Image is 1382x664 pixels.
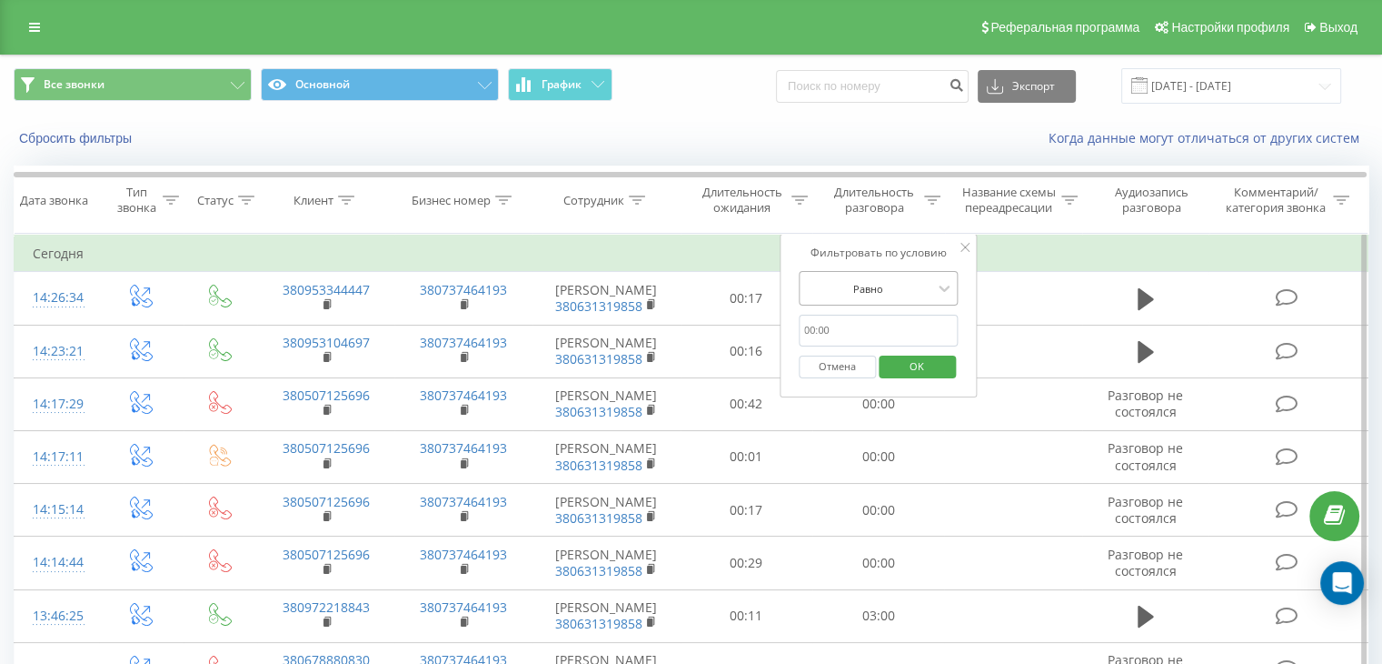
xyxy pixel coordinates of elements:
td: 00:17 [681,484,812,537]
span: Разговор не состоялся [1108,493,1183,527]
td: [PERSON_NAME] [532,272,681,325]
a: 380631319858 [555,350,642,367]
a: 380972218843 [283,599,370,616]
a: 380631319858 [555,297,642,315]
a: 380507125696 [283,493,370,510]
a: 380631319858 [555,615,642,632]
span: Выход [1319,20,1357,35]
td: 00:11 [681,589,812,642]
input: Поиск по номеру [776,70,969,103]
a: 380737464193 [420,281,507,298]
div: 14:15:14 [33,492,81,528]
span: Разговор не состоялся [1108,546,1183,579]
button: Основной [261,68,499,101]
div: Длительность разговора [829,185,920,216]
a: 380953104697 [283,334,370,351]
div: Фильтровать по условию [799,244,959,262]
td: 00:42 [681,377,812,430]
a: 380953344447 [283,281,370,298]
a: 380631319858 [555,562,642,579]
span: Разговор не состоялся [1108,387,1183,420]
button: График [508,68,612,101]
input: 00:00 [799,315,959,347]
span: График [542,78,582,91]
span: Реферальная программа [990,20,1139,35]
a: Когда данные могут отличаться от других систем [1049,129,1368,146]
td: [PERSON_NAME] [532,377,681,430]
div: 14:17:29 [33,387,81,422]
a: 380737464193 [420,439,507,457]
a: 380737464193 [420,387,507,404]
div: Аудиозапись разговора [1099,185,1205,216]
div: Тип звонка [114,185,157,216]
div: Длительность ожидания [697,185,788,216]
a: 380507125696 [283,546,370,563]
a: 380507125696 [283,439,370,457]
a: 380631319858 [555,457,642,474]
a: 380737464193 [420,334,507,351]
td: 00:00 [812,377,944,430]
a: 380631319858 [555,509,642,527]
button: Экспорт [978,70,1076,103]
div: 13:46:25 [33,599,81,634]
span: Все звонки [44,77,104,92]
td: [PERSON_NAME] [532,589,681,642]
div: Сотрудник [563,193,624,208]
td: 00:00 [812,484,944,537]
div: Название схемы переадресации [961,185,1057,216]
button: Отмена [799,356,876,378]
td: [PERSON_NAME] [532,430,681,483]
td: 00:29 [681,537,812,589]
td: 00:01 [681,430,812,483]
td: 00:16 [681,325,812,377]
div: Статус [197,193,234,208]
button: Все звонки [14,68,252,101]
div: 14:17:11 [33,439,81,475]
span: Настройки профиля [1171,20,1289,35]
td: 03:00 [812,589,944,642]
td: [PERSON_NAME] [532,484,681,537]
div: Клиент [293,193,333,208]
td: 00:00 [812,537,944,589]
td: Сегодня [15,236,1368,272]
div: 14:23:21 [33,334,81,369]
div: 14:14:44 [33,545,81,580]
div: 14:26:34 [33,280,81,316]
a: 380737464193 [420,599,507,616]
td: [PERSON_NAME] [532,325,681,377]
div: Бизнес номер [412,193,491,208]
div: Open Intercom Messenger [1320,561,1364,605]
a: 380507125696 [283,387,370,404]
button: OK [879,356,956,378]
div: Комментарий/категория звонка [1222,185,1328,216]
td: 00:00 [812,430,944,483]
a: 380737464193 [420,546,507,563]
span: Разговор не состоялся [1108,439,1183,473]
a: 380737464193 [420,493,507,510]
div: Дата звонка [20,193,88,208]
td: [PERSON_NAME] [532,537,681,589]
a: 380631319858 [555,403,642,420]
button: Сбросить фильтры [14,130,141,146]
span: OK [891,352,942,380]
td: 00:17 [681,272,812,325]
